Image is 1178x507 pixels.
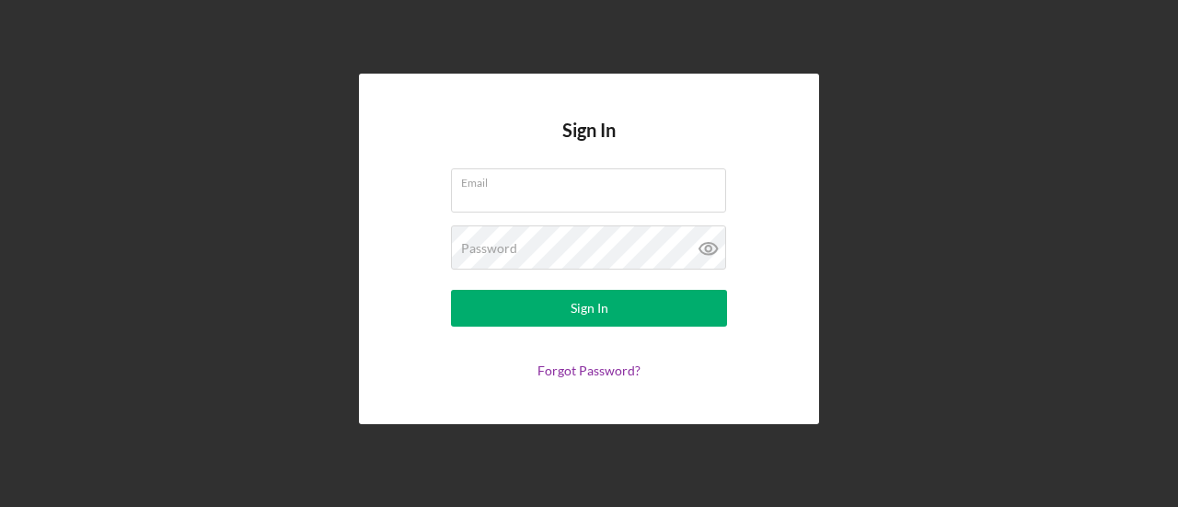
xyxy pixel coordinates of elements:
label: Password [461,241,517,256]
h4: Sign In [562,120,616,168]
div: Sign In [571,290,608,327]
button: Sign In [451,290,727,327]
a: Forgot Password? [537,363,641,378]
label: Email [461,169,726,190]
